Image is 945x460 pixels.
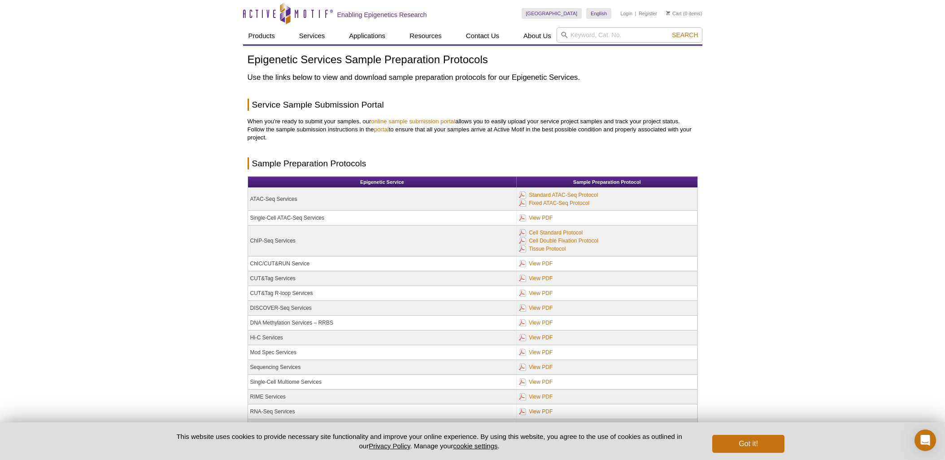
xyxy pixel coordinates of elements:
a: [GEOGRAPHIC_DATA] [522,8,582,19]
p: When you're ready to submit your samples, our allows you to easily upload your service project sa... [248,117,698,142]
a: Fixed ATAC-Seq Protocol [519,198,589,208]
a: Cart [666,10,682,17]
td: Single-Cell Multiome Services [248,375,517,390]
td: Single-Cell ATAC-Seq Services [248,211,517,226]
a: View PDF [519,377,553,387]
a: View PDF [519,273,553,283]
td: CUT&Tag R-loop Services [248,286,517,301]
a: Contact Us [461,27,505,44]
a: View PDF [519,421,553,431]
a: Standard ATAC-Seq Protocol [519,190,598,200]
td: ATAC-Seq Services [248,188,517,211]
span: Search [672,31,698,39]
button: cookie settings [453,442,497,450]
a: Tissue Protocol [519,244,566,254]
td: DISCOVER-Seq Services [248,301,517,316]
li: (0 items) [666,8,702,19]
td: ChIP-Seq Services [248,226,517,256]
input: Keyword, Cat. No. [557,27,702,43]
td: CUT&Tag Services [248,271,517,286]
td: Mod Spec Services [248,345,517,360]
a: View PDF [519,213,553,223]
h2: Sample Preparation Protocols [248,157,698,169]
td: Hi-C Services [248,330,517,345]
a: online sample submission portal [371,118,455,125]
a: Privacy Policy [369,442,410,450]
td: RNA-Seq Services [248,404,517,419]
a: Resources [404,27,447,44]
a: Register [639,10,657,17]
td: Single-Cell and Single-Nucleus RNA-Seq Services [248,419,517,434]
a: View PDF [519,303,553,313]
a: View PDF [519,362,553,372]
a: View PDF [519,259,553,269]
td: RIME Services [248,390,517,404]
a: View PDF [519,392,553,402]
h2: Use the links below to view and download sample preparation protocols for our Epigenetic Services. [248,72,698,83]
p: This website uses cookies to provide necessary site functionality and improve your online experie... [161,432,698,451]
a: View PDF [519,318,553,328]
a: View PDF [519,288,553,298]
button: Search [669,31,701,39]
a: Login [620,10,632,17]
a: Services [294,27,331,44]
h2: Service Sample Submission Portal [248,99,698,111]
button: Got it! [712,435,784,453]
a: Cell Double Fixation Protocol [519,236,598,246]
a: View PDF [519,333,553,343]
th: Sample Preparation Protocol [517,177,697,188]
a: portal [374,126,389,133]
a: View PDF [519,407,553,417]
div: Open Intercom Messenger [915,430,936,451]
a: English [586,8,611,19]
li: | [635,8,636,19]
a: Applications [344,27,391,44]
a: View PDF [519,347,553,357]
td: ChIC/CUT&RUN Service [248,256,517,271]
a: About Us [518,27,557,44]
td: Sequencing Services [248,360,517,375]
td: DNA Methylation Services – RRBS [248,316,517,330]
a: Cell Standard Protocol [519,228,583,238]
h2: Enabling Epigenetics Research [337,11,427,19]
a: Products [243,27,280,44]
img: Your Cart [666,11,670,15]
th: Epigenetic Service [248,177,517,188]
h1: Epigenetic Services Sample Preparation Protocols [248,54,698,67]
